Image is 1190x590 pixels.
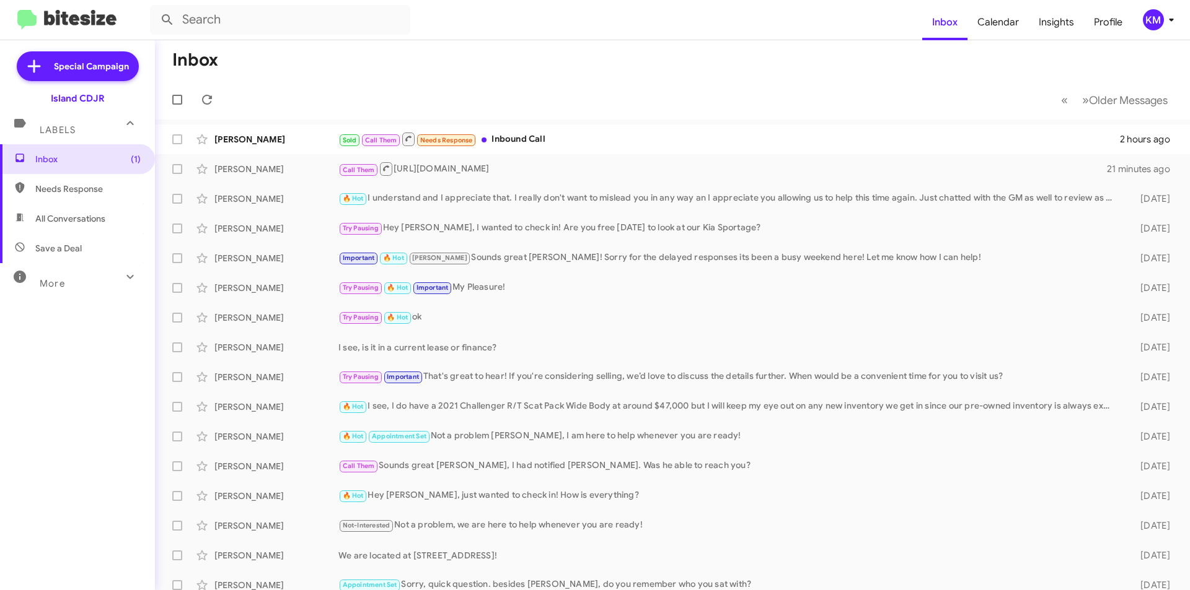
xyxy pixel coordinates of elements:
a: Profile [1084,4,1132,40]
div: [PERSON_NAME] [214,311,338,324]
button: KM [1132,9,1176,30]
span: (1) [131,153,141,165]
div: I see, is it in a current lease or finance? [338,341,1121,354]
span: 🔥 Hot [343,194,364,202]
div: [PERSON_NAME] [214,133,338,145]
input: Search [150,5,410,35]
span: Appointment Set [343,581,397,589]
div: Hey [PERSON_NAME], I wanted to check in! Are you free [DATE] to look at our Kia Sportage? [338,221,1121,235]
div: [DATE] [1121,371,1180,383]
div: That's great to hear! If you're considering selling, we’d love to discuss the details further. Wh... [338,370,1121,384]
div: [DATE] [1121,549,1180,562]
span: 🔥 Hot [387,284,408,292]
span: Older Messages [1089,93,1168,107]
span: Try Pausing [343,373,379,381]
div: [DATE] [1121,282,1180,294]
h1: Inbox [172,50,218,70]
div: [DATE] [1121,252,1180,264]
div: ok [338,310,1121,324]
span: » [1082,92,1089,108]
div: [DATE] [1121,490,1180,502]
div: [PERSON_NAME] [214,430,338,443]
div: [DATE] [1121,193,1180,205]
div: [PERSON_NAME] [214,371,338,383]
div: [URL][DOMAIN_NAME] [338,161,1107,176]
span: Important [416,284,449,292]
button: Next [1075,87,1175,113]
div: [PERSON_NAME] [214,252,338,264]
span: 🔥 Hot [343,492,364,500]
div: [PERSON_NAME] [214,519,338,532]
nav: Page navigation example [1054,87,1175,113]
span: Save a Deal [35,242,82,254]
span: Needs Response [35,183,141,195]
div: Sounds great [PERSON_NAME]! Sorry for the delayed responses its been a busy weekend here! Let me ... [338,251,1121,265]
a: Inbox [922,4,967,40]
div: I understand and I appreciate that. I really don't want to mislead you in any way an I appreciate... [338,191,1121,206]
div: [DATE] [1121,341,1180,354]
span: All Conversations [35,212,105,225]
div: Inbound Call [338,131,1120,147]
span: Call Them [343,462,375,470]
span: Call Them [365,136,397,144]
a: Insights [1029,4,1084,40]
span: [PERSON_NAME] [412,254,467,262]
div: [PERSON_NAME] [214,490,338,502]
div: We are located at [STREET_ADDRESS]! [338,549,1121,562]
a: Calendar [967,4,1029,40]
span: 🔥 Hot [343,432,364,440]
div: Not a problem [PERSON_NAME], I am here to help whenever you are ready! [338,429,1121,443]
span: Try Pausing [343,313,379,321]
div: 21 minutes ago [1107,163,1180,175]
div: My Pleasure! [338,280,1121,295]
span: Call Them [343,166,375,174]
span: Needs Response [420,136,473,144]
span: 🔥 Hot [383,254,404,262]
a: Special Campaign [17,51,139,81]
div: [DATE] [1121,311,1180,324]
div: Hey [PERSON_NAME], just wanted to check in! How is everything? [338,488,1121,503]
span: Inbox [35,153,141,165]
div: Island CDJR [51,92,105,105]
div: Not a problem, we are here to help whenever you are ready! [338,518,1121,532]
span: Important [343,254,375,262]
span: Sold [343,136,357,144]
button: Previous [1054,87,1075,113]
div: [DATE] [1121,401,1180,413]
span: Special Campaign [54,60,129,72]
div: [PERSON_NAME] [214,193,338,205]
span: 🔥 Hot [343,402,364,410]
div: [PERSON_NAME] [214,460,338,472]
div: [PERSON_NAME] [214,549,338,562]
div: Sounds great [PERSON_NAME], I had notified [PERSON_NAME]. Was he able to reach you? [338,459,1121,473]
div: [PERSON_NAME] [214,401,338,413]
div: [DATE] [1121,460,1180,472]
span: More [40,278,65,289]
span: « [1061,92,1068,108]
span: Try Pausing [343,284,379,292]
div: [PERSON_NAME] [214,163,338,175]
span: Labels [40,124,76,136]
div: [PERSON_NAME] [214,341,338,354]
div: KM [1143,9,1164,30]
div: [PERSON_NAME] [214,222,338,235]
span: Appointment Set [372,432,426,440]
span: Try Pausing [343,224,379,232]
span: Important [387,373,419,381]
div: [PERSON_NAME] [214,282,338,294]
span: Not-Interested [343,521,390,529]
div: [DATE] [1121,519,1180,532]
div: [DATE] [1121,222,1180,235]
div: 2 hours ago [1120,133,1180,145]
span: 🔥 Hot [387,313,408,321]
div: I see, I do have a 2021 Challenger R/T Scat Pack Wide Body at around $47,000 but I will keep my e... [338,399,1121,414]
div: [DATE] [1121,430,1180,443]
